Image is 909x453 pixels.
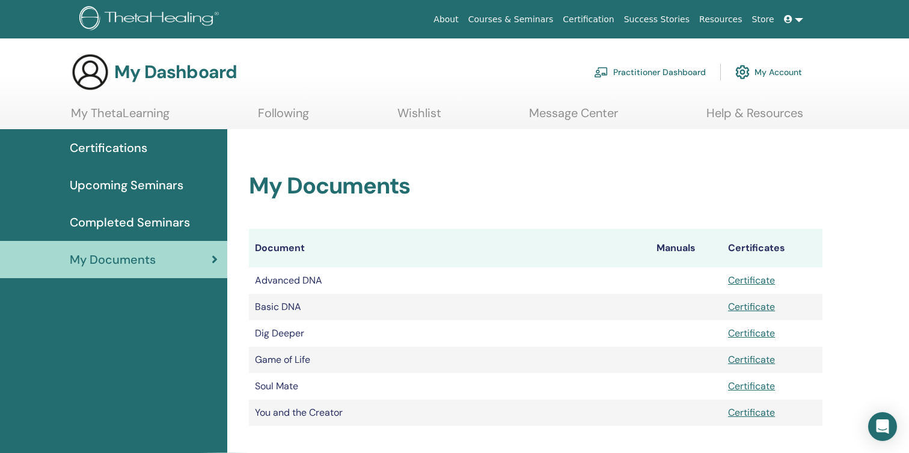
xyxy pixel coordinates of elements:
[728,353,775,366] a: Certificate
[558,8,619,31] a: Certification
[722,229,822,267] th: Certificates
[79,6,223,33] img: logo.png
[71,106,170,129] a: My ThetaLearning
[249,373,650,400] td: Soul Mate
[728,406,775,419] a: Certificate
[249,400,650,426] td: You and the Creator
[70,176,183,194] span: Upcoming Seminars
[594,59,706,85] a: Practitioner Dashboard
[70,251,156,269] span: My Documents
[650,229,722,267] th: Manuals
[258,106,309,129] a: Following
[429,8,463,31] a: About
[728,327,775,339] a: Certificate
[249,347,650,373] td: Game of Life
[735,59,802,85] a: My Account
[868,412,897,441] div: Open Intercom Messenger
[694,8,747,31] a: Resources
[249,320,650,347] td: Dig Deeper
[619,8,694,31] a: Success Stories
[735,62,750,82] img: cog.svg
[464,8,559,31] a: Courses & Seminars
[706,106,803,129] a: Help & Resources
[397,106,441,129] a: Wishlist
[70,213,190,231] span: Completed Seminars
[728,380,775,392] a: Certificate
[728,274,775,287] a: Certificate
[529,106,618,129] a: Message Center
[249,294,650,320] td: Basic DNA
[728,300,775,313] a: Certificate
[249,267,650,294] td: Advanced DNA
[70,139,147,157] span: Certifications
[114,61,237,83] h3: My Dashboard
[594,67,608,78] img: chalkboard-teacher.svg
[747,8,779,31] a: Store
[249,229,650,267] th: Document
[71,53,109,91] img: generic-user-icon.jpg
[249,172,822,200] h2: My Documents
